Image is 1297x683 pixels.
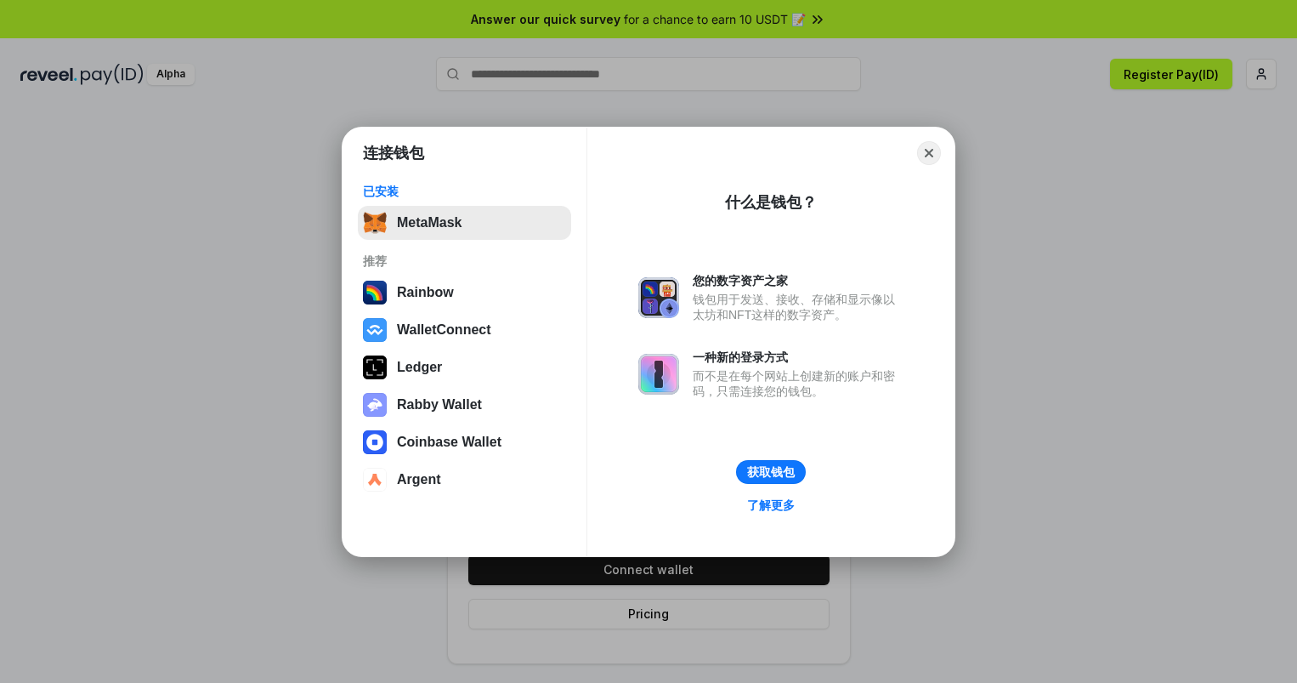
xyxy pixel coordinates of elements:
div: Coinbase Wallet [397,435,501,450]
button: WalletConnect [358,313,571,347]
button: Ledger [358,350,571,384]
div: 什么是钱包？ [725,192,817,213]
button: Close [917,141,941,165]
img: svg+xml,%3Csvg%20xmlns%3D%22http%3A%2F%2Fwww.w3.org%2F2000%2Fsvg%22%20fill%3D%22none%22%20viewBox... [638,354,679,395]
div: Ledger [397,360,442,375]
div: 钱包用于发送、接收、存储和显示像以太坊和NFT这样的数字资产。 [693,292,903,322]
button: Rainbow [358,276,571,310]
div: 了解更多 [747,498,795,513]
h1: 连接钱包 [363,143,424,163]
img: svg+xml,%3Csvg%20xmlns%3D%22http%3A%2F%2Fwww.w3.org%2F2000%2Fsvg%22%20width%3D%2228%22%20height%3... [363,356,387,379]
img: svg+xml,%3Csvg%20xmlns%3D%22http%3A%2F%2Fwww.w3.org%2F2000%2Fsvg%22%20fill%3D%22none%22%20viewBox... [638,277,679,318]
div: Argent [397,472,441,487]
div: 您的数字资产之家 [693,273,903,288]
button: Coinbase Wallet [358,425,571,459]
img: svg+xml,%3Csvg%20width%3D%2228%22%20height%3D%2228%22%20viewBox%3D%220%200%2028%2028%22%20fill%3D... [363,430,387,454]
button: Argent [358,463,571,497]
div: 推荐 [363,253,566,269]
img: svg+xml,%3Csvg%20fill%3D%22none%22%20height%3D%2233%22%20viewBox%3D%220%200%2035%2033%22%20width%... [363,211,387,235]
button: 获取钱包 [736,460,806,484]
div: 而不是在每个网站上创建新的账户和密码，只需连接您的钱包。 [693,368,903,399]
div: Rabby Wallet [397,397,482,413]
img: svg+xml,%3Csvg%20width%3D%2228%22%20height%3D%2228%22%20viewBox%3D%220%200%2028%2028%22%20fill%3D... [363,468,387,492]
div: 获取钱包 [747,464,795,480]
a: 了解更多 [737,494,805,516]
img: svg+xml,%3Csvg%20xmlns%3D%22http%3A%2F%2Fwww.w3.org%2F2000%2Fsvg%22%20fill%3D%22none%22%20viewBox... [363,393,387,417]
div: WalletConnect [397,322,491,338]
div: Rainbow [397,285,454,300]
button: MetaMask [358,206,571,240]
button: Rabby Wallet [358,388,571,422]
img: svg+xml,%3Csvg%20width%3D%22120%22%20height%3D%22120%22%20viewBox%3D%220%200%20120%20120%22%20fil... [363,281,387,305]
div: 一种新的登录方式 [693,350,903,365]
img: svg+xml,%3Csvg%20width%3D%2228%22%20height%3D%2228%22%20viewBox%3D%220%200%2028%2028%22%20fill%3D... [363,318,387,342]
div: MetaMask [397,215,462,231]
div: 已安装 [363,184,566,199]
